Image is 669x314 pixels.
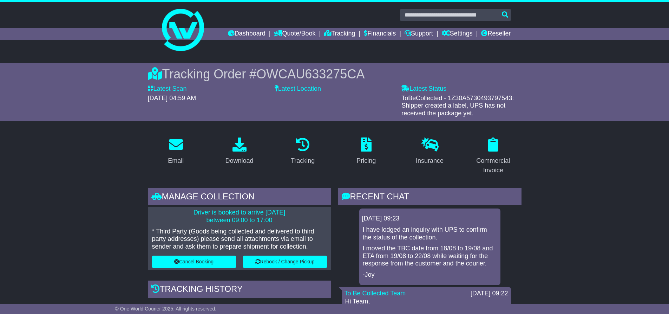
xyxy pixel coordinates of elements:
[356,156,376,166] div: Pricing
[481,28,511,40] a: Reseller
[352,135,380,168] a: Pricing
[221,135,258,168] a: Download
[465,135,522,178] a: Commercial Invoice
[345,298,507,306] p: Hi Team,
[401,85,446,93] label: Latest Status
[152,228,327,251] p: * Third Party (Goods being collected and delivered to third party addresses) please send all atta...
[148,188,331,207] div: Manage collection
[235,303,300,311] div: [DATE] 17:00 (GMT -6)
[324,28,355,40] a: Tracking
[243,256,327,268] button: Rebook / Change Pickup
[363,245,497,268] p: I moved the TBC date from 18/08 to 19/08 and ETA from 19/08 to 22/08 while waiting for the respon...
[291,156,315,166] div: Tracking
[148,303,331,311] div: Estimated Delivery -
[256,67,365,81] span: OWCAU633275CA
[152,209,327,224] p: Driver is booked to arrive [DATE] between 09:00 to 17:00
[228,28,265,40] a: Dashboard
[274,28,315,40] a: Quote/Book
[168,156,184,166] div: Email
[148,66,522,82] div: Tracking Order #
[471,290,508,297] div: [DATE] 09:22
[163,135,188,168] a: Email
[411,135,448,168] a: Insurance
[362,215,498,223] div: [DATE] 09:23
[148,95,196,102] span: [DATE] 04:59 AM
[225,156,253,166] div: Download
[442,28,473,40] a: Settings
[416,156,444,166] div: Insurance
[363,271,497,279] p: -Joy
[401,95,514,117] span: ToBeCollected - 1Z30A5730493797543: Shipper created a label, UPS has not received the package yet.
[148,85,187,93] label: Latest Scan
[338,188,522,207] div: RECENT CHAT
[345,290,406,297] a: To Be Collected Team
[275,85,321,93] label: Latest Location
[148,281,331,300] div: Tracking history
[363,226,497,241] p: I have lodged an inquiry with UPS to confirm the status of the collection.
[364,28,396,40] a: Financials
[405,28,433,40] a: Support
[115,306,217,312] span: © One World Courier 2025. All rights reserved.
[286,135,319,168] a: Tracking
[152,256,236,268] button: Cancel Booking
[470,156,517,175] div: Commercial Invoice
